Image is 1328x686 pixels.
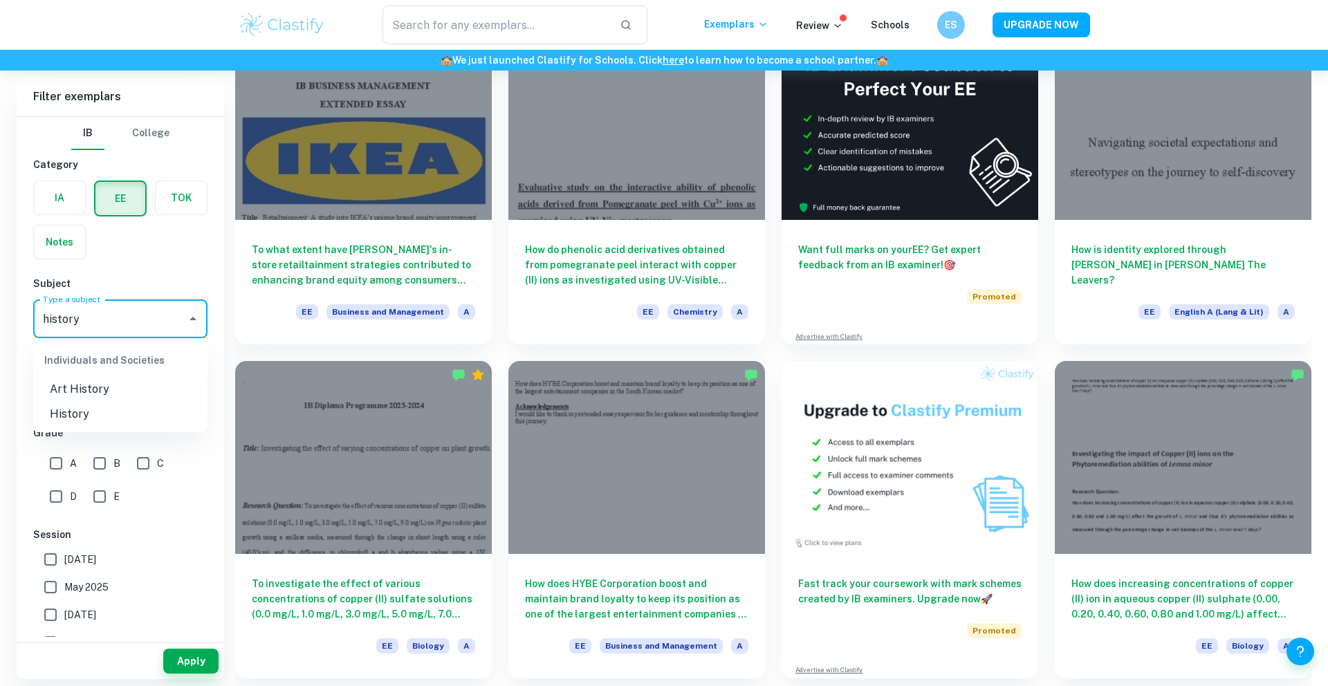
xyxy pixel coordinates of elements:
[871,19,910,30] a: Schools
[33,276,207,291] h6: Subject
[600,638,723,653] span: Business and Management
[113,489,120,504] span: E
[471,368,485,382] div: Premium
[238,11,326,39] img: Clastify logo
[163,649,219,674] button: Apply
[667,304,723,319] span: Chemistry
[981,593,993,604] span: 🚀
[326,304,450,319] span: Business and Management
[64,552,96,567] span: [DATE]
[1169,304,1269,319] span: English A (Lang & Lit)
[70,489,77,504] span: D
[795,332,863,342] a: Advertise with Clastify
[782,361,1038,553] img: Thumbnail
[663,55,684,66] a: here
[1226,638,1269,653] span: Biology
[33,344,207,377] div: Individuals and Societies
[17,77,224,116] h6: Filter exemplars
[937,11,965,39] button: ES
[157,456,164,471] span: C
[382,6,609,44] input: Search for any exemplars...
[1055,361,1311,678] a: How does increasing concentrations of copper (II) ion in aqueous copper (II) sulphate (0.00, 0.20...
[1291,368,1304,382] img: Marked
[798,576,1022,606] h6: Fast track your coursework with mark schemes created by IB examiners. Upgrade now
[458,638,475,653] span: A
[183,309,203,328] button: Close
[796,18,843,33] p: Review
[64,635,109,650] span: May 2024
[132,117,169,150] button: College
[64,580,109,595] span: May 2025
[252,576,475,622] h6: To investigate the effect of various concentrations of copper (II) sulfate solutions (0.0 mg/L, 1...
[744,368,758,382] img: Marked
[508,28,765,344] a: How do phenolic acid derivatives obtained from pomegranate peel interact with copper (II) ions as...
[1138,304,1161,319] span: EE
[33,377,207,402] li: Art History
[943,17,959,33] h6: ES
[34,225,85,259] button: Notes
[782,28,1038,344] a: Want full marks on yourEE? Get expert feedback from an IB examiner!PromotedAdvertise with Clastify
[993,12,1090,37] button: UPGRADE NOW
[235,28,492,344] a: To what extent have [PERSON_NAME]'s in-store retailtainment strategies contributed to enhancing b...
[1196,638,1218,653] span: EE
[43,293,100,305] label: Type a subject
[452,368,465,382] img: Marked
[113,456,120,471] span: B
[782,28,1038,220] img: Thumbnail
[1278,304,1295,319] span: A
[525,576,748,622] h6: How does HYBE Corporation boost and maintain brand loyalty to keep its position as one of the lar...
[943,259,955,270] span: 🎯
[1055,28,1311,344] a: How is identity explored through [PERSON_NAME] in [PERSON_NAME] The Leavers?EEEnglish A (Lang & L...
[569,638,591,653] span: EE
[64,607,96,622] span: [DATE]
[704,17,768,32] p: Exemplars
[296,304,318,319] span: EE
[34,181,85,214] button: IA
[441,55,452,66] span: 🏫
[376,638,398,653] span: EE
[637,304,659,319] span: EE
[458,304,475,319] span: A
[33,425,207,441] h6: Grade
[33,157,207,172] h6: Category
[967,289,1022,304] span: Promoted
[798,242,1022,272] h6: Want full marks on your EE ? Get expert feedback from an IB examiner!
[407,638,450,653] span: Biology
[795,665,863,675] a: Advertise with Clastify
[156,181,207,214] button: TOK
[731,638,748,653] span: A
[525,242,748,288] h6: How do phenolic acid derivatives obtained from pomegranate peel interact with copper (II) ions as...
[1286,638,1314,665] button: Help and Feedback
[508,361,765,678] a: How does HYBE Corporation boost and maintain brand loyalty to keep its position as one of the lar...
[1278,638,1295,653] span: A
[71,117,104,150] button: IB
[71,117,169,150] div: Filter type choice
[876,55,888,66] span: 🏫
[731,304,748,319] span: A
[33,402,207,427] li: History
[70,456,77,471] span: A
[252,242,475,288] h6: To what extent have [PERSON_NAME]'s in-store retailtainment strategies contributed to enhancing b...
[235,361,492,678] a: To investigate the effect of various concentrations of copper (II) sulfate solutions (0.0 mg/L, 1...
[967,623,1022,638] span: Promoted
[1071,576,1295,622] h6: How does increasing concentrations of copper (II) ion in aqueous copper (II) sulphate (0.00, 0.20...
[95,182,145,215] button: EE
[33,527,207,542] h6: Session
[1071,242,1295,288] h6: How is identity explored through [PERSON_NAME] in [PERSON_NAME] The Leavers?
[3,53,1325,68] h6: We just launched Clastify for Schools. Click to learn how to become a school partner.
